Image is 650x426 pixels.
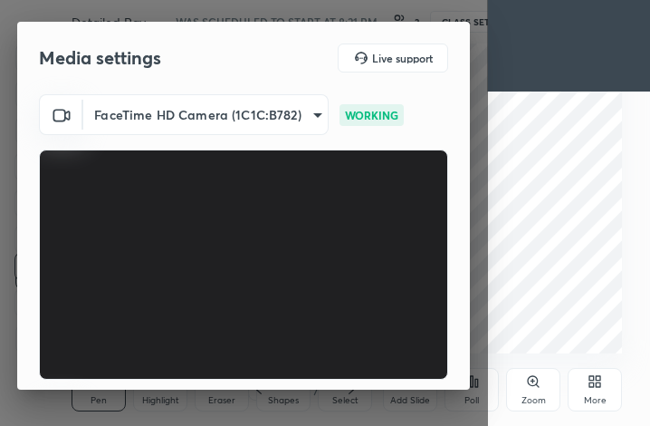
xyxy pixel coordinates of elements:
h5: Live support [372,53,433,63]
h2: Media settings [39,46,161,70]
div: Zoom [521,396,546,405]
div: More [584,396,607,405]
p: WORKING [345,107,398,123]
div: FaceTime HD Camera (1C1C:B782) [83,94,329,135]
